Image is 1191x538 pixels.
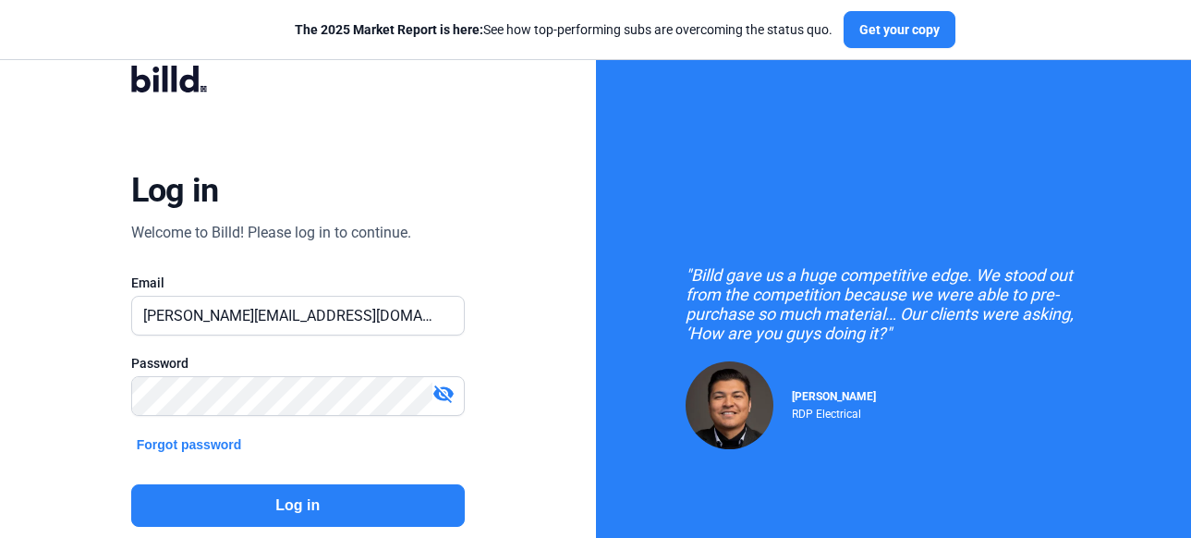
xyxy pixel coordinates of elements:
mat-icon: visibility_off [432,383,455,405]
button: Log in [131,484,465,527]
button: Get your copy [844,11,955,48]
img: Raul Pacheco [686,361,773,449]
div: Email [131,274,465,292]
div: "Billd gave us a huge competitive edge. We stood out from the competition because we were able to... [686,265,1101,343]
div: See how top-performing subs are overcoming the status quo. [295,20,832,39]
span: [PERSON_NAME] [792,390,876,403]
button: Forgot password [131,434,248,455]
div: Log in [131,170,219,211]
span: The 2025 Market Report is here: [295,22,483,37]
div: RDP Electrical [792,403,876,421]
div: Welcome to Billd! Please log in to continue. [131,222,411,244]
div: Password [131,354,465,373]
